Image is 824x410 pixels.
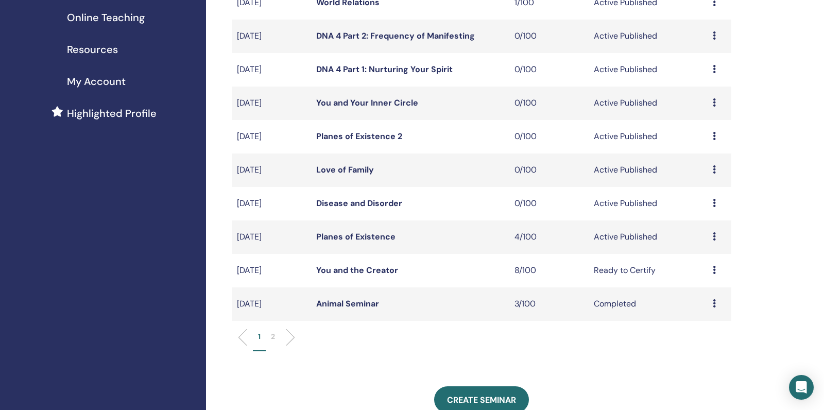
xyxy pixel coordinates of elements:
td: [DATE] [232,220,311,254]
span: Resources [67,42,118,57]
a: Animal Seminar [316,298,379,309]
td: [DATE] [232,20,311,53]
td: [DATE] [232,187,311,220]
td: Active Published [589,120,708,153]
td: 0/100 [509,120,589,153]
a: You and the Creator [316,265,398,276]
a: Planes of Existence [316,231,396,242]
a: DNA 4 Part 2: Frequency of Manifesting [316,30,475,41]
td: [DATE] [232,287,311,321]
span: Create seminar [447,395,516,405]
a: Planes of Existence 2 [316,131,402,142]
td: 0/100 [509,153,589,187]
td: Active Published [589,53,708,87]
td: 3/100 [509,287,589,321]
td: 8/100 [509,254,589,287]
span: Online Teaching [67,10,145,25]
td: 0/100 [509,87,589,120]
a: Love of Family [316,164,374,175]
td: 0/100 [509,53,589,87]
td: Ready to Certify [589,254,708,287]
td: [DATE] [232,53,311,87]
td: 0/100 [509,187,589,220]
td: [DATE] [232,254,311,287]
td: [DATE] [232,87,311,120]
td: [DATE] [232,120,311,153]
p: 1 [258,331,261,342]
a: DNA 4 Part 1: Nurturing Your Spirit [316,64,453,75]
td: Active Published [589,187,708,220]
span: Highlighted Profile [67,106,157,121]
a: Disease and Disorder [316,198,402,209]
td: [DATE] [232,153,311,187]
td: 4/100 [509,220,589,254]
td: Active Published [589,220,708,254]
div: Open Intercom Messenger [789,375,814,400]
td: 0/100 [509,20,589,53]
span: My Account [67,74,126,89]
td: Active Published [589,87,708,120]
a: You and Your Inner Circle [316,97,418,108]
td: Completed [589,287,708,321]
td: Active Published [589,153,708,187]
p: 2 [271,331,275,342]
td: Active Published [589,20,708,53]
